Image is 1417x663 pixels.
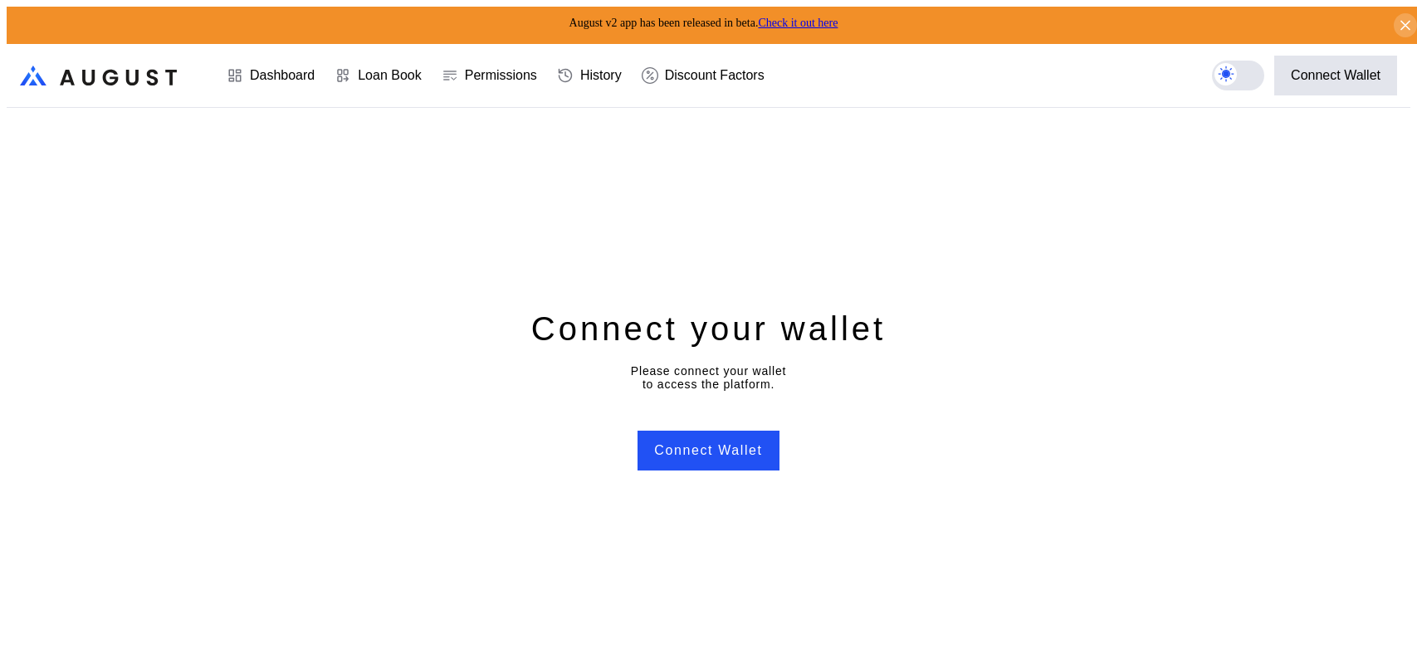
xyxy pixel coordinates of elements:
[531,307,886,350] div: Connect your wallet
[638,431,779,470] button: Connect Wallet
[580,68,622,83] div: History
[758,17,838,29] a: Check it out here
[325,45,432,106] a: Loan Book
[465,68,537,83] div: Permissions
[1291,68,1380,83] div: Connect Wallet
[665,68,765,83] div: Discount Factors
[632,45,774,106] a: Discount Factors
[1274,56,1397,95] button: Connect Wallet
[569,17,838,29] span: August v2 app has been released in beta.
[432,45,547,106] a: Permissions
[358,68,422,83] div: Loan Book
[217,45,325,106] a: Dashboard
[631,364,786,391] div: Please connect your wallet to access the platform.
[547,45,632,106] a: History
[250,68,315,83] div: Dashboard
